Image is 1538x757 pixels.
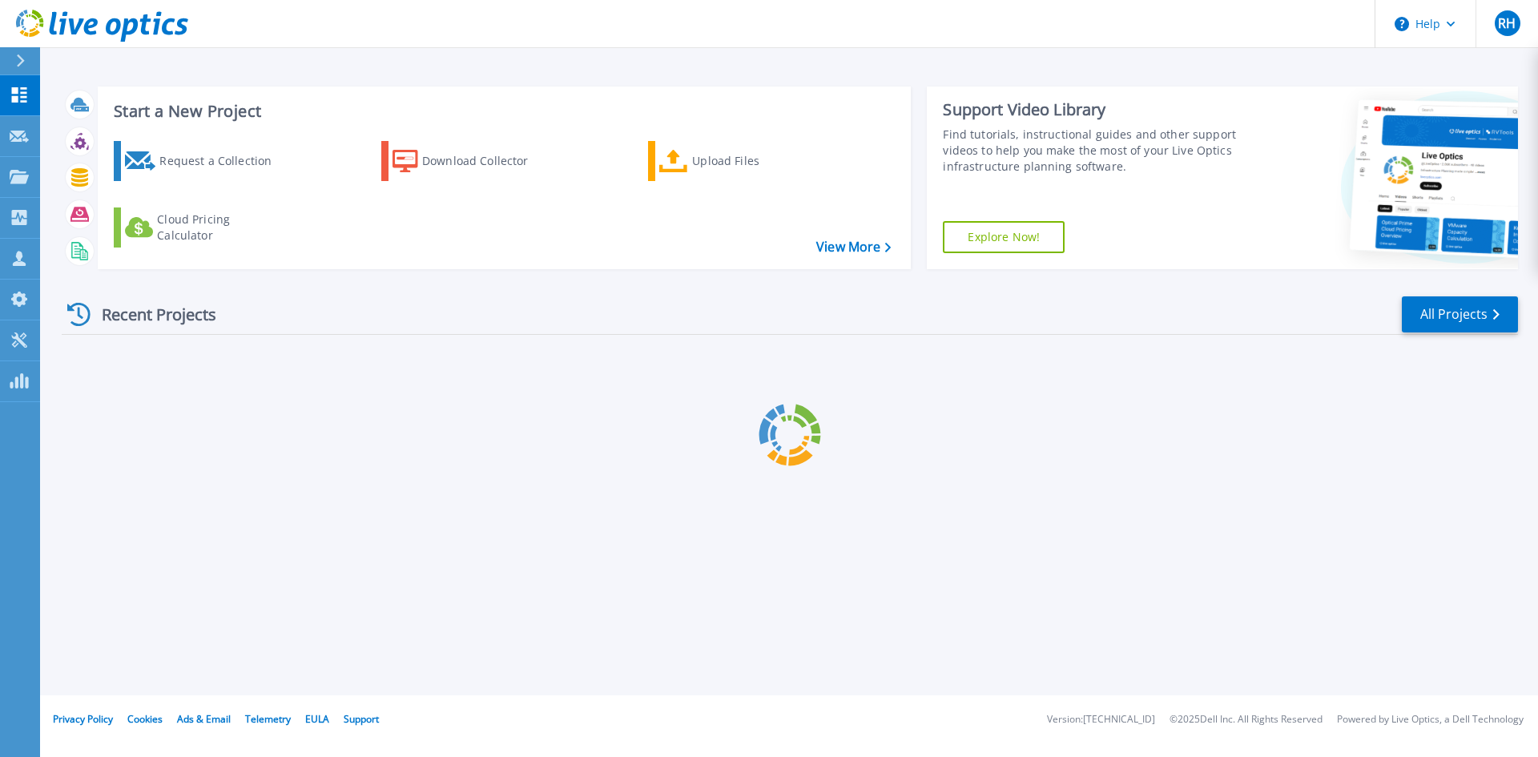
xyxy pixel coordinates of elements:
a: Privacy Policy [53,712,113,726]
a: Support [344,712,379,726]
div: Support Video Library [943,99,1244,120]
a: Request a Collection [114,141,292,181]
h3: Start a New Project [114,103,891,120]
a: Download Collector [381,141,560,181]
a: Ads & Email [177,712,231,726]
div: Find tutorials, instructional guides and other support videos to help you make the most of your L... [943,127,1244,175]
div: Cloud Pricing Calculator [157,211,285,244]
div: Upload Files [692,145,820,177]
li: Version: [TECHNICAL_ID] [1047,715,1155,725]
a: Explore Now! [943,221,1065,253]
a: Telemetry [245,712,291,726]
a: EULA [305,712,329,726]
a: Upload Files [648,141,827,181]
span: RH [1498,17,1516,30]
li: © 2025 Dell Inc. All Rights Reserved [1170,715,1323,725]
a: Cookies [127,712,163,726]
a: All Projects [1402,296,1518,332]
div: Request a Collection [159,145,288,177]
li: Powered by Live Optics, a Dell Technology [1337,715,1524,725]
div: Recent Projects [62,295,238,334]
div: Download Collector [422,145,550,177]
a: View More [816,240,891,255]
a: Cloud Pricing Calculator [114,207,292,248]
